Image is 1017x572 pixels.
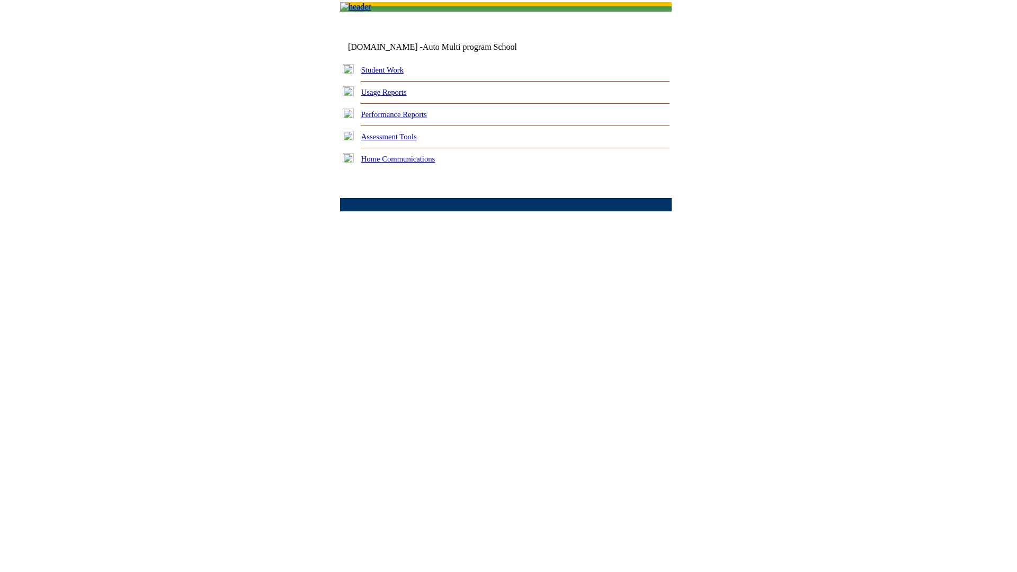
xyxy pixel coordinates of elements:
[423,42,517,51] nobr: Auto Multi program School
[343,86,354,96] img: plus.gif
[340,2,371,12] img: header
[348,42,543,52] td: [DOMAIN_NAME] -
[361,66,404,74] a: Student Work
[361,88,407,96] a: Usage Reports
[343,64,354,74] img: plus.gif
[361,155,435,163] a: Home Communications
[343,109,354,118] img: plus.gif
[361,110,427,119] a: Performance Reports
[343,153,354,163] img: plus.gif
[361,132,417,141] a: Assessment Tools
[343,131,354,140] img: plus.gif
